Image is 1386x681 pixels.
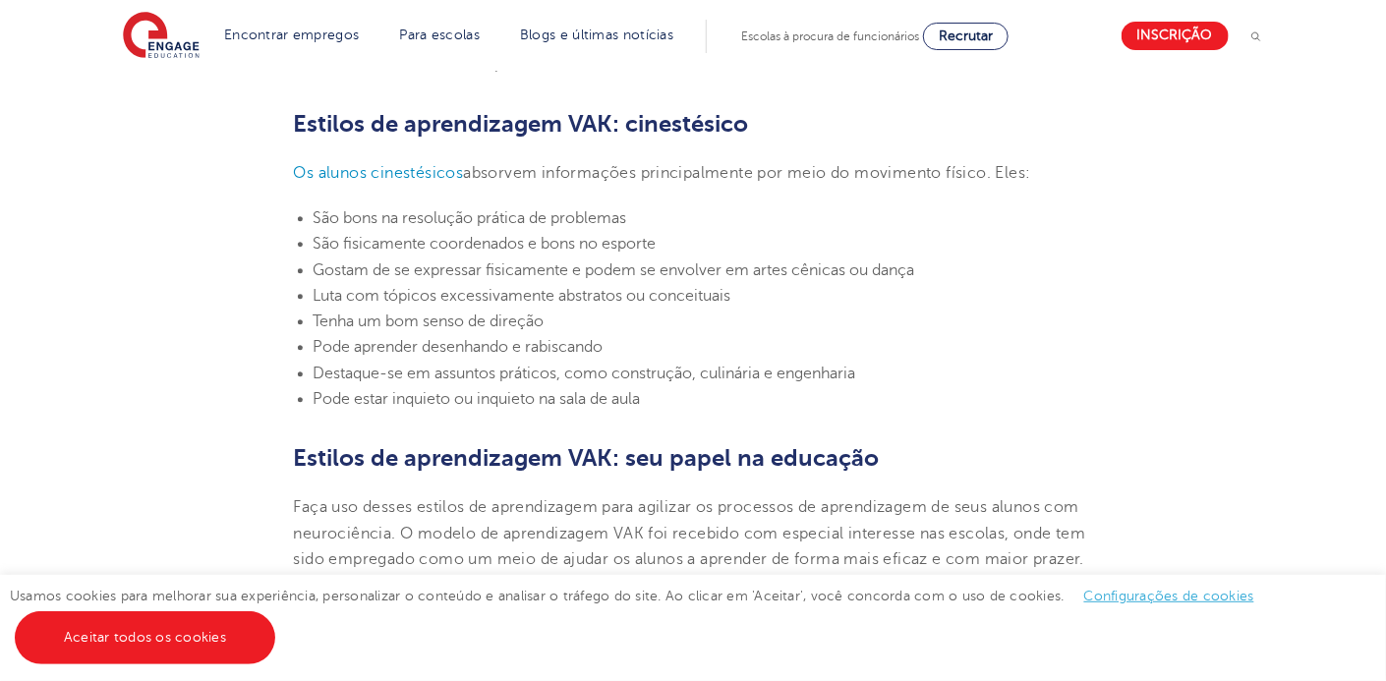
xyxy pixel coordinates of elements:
[314,390,641,408] span: Pode estar inquieto ou inquieto na sala de aula
[923,23,1009,50] a: Recrutar
[1122,22,1229,50] a: Inscrição
[294,498,1086,568] span: Faça uso desses estilos de aprendizagem para agilizar os processos de aprendizagem de seus alunos...
[294,110,749,138] b: Estilos de aprendizagem VAK: cinestésico
[294,164,464,182] a: Os alunos cinestésicos
[314,287,731,305] span: Luta com tópicos excessivamente abstratos ou conceituais
[314,261,915,279] span: Gostam de se expressar fisicamente e podem se envolver em artes cênicas ou dança
[741,29,919,43] span: Escolas à procura de funcionários
[520,28,673,42] a: Blogs e últimas notícias
[224,28,359,42] a: Encontrar empregos
[314,312,545,330] span: Tenha um bom senso de direção
[294,444,880,472] b: Estilos de aprendizagem VAK: seu papel na educação
[314,338,604,356] span: Pode aprender desenhando e rabiscando
[10,589,1274,603] font: Usamos cookies para melhorar sua experiência, personalizar o conteúdo e analisar o tráfego do sit...
[939,28,993,43] span: Recrutar
[314,235,657,253] span: São fisicamente coordenados e bons no esporte
[314,209,627,227] span: São bons na resolução prática de problemas
[463,164,1030,182] span: absorvem informações principalmente por meio do movimento físico. Eles:
[123,12,200,61] img: Envolva a educação
[399,28,480,42] a: Para escolas
[15,611,275,664] a: Aceitar todos os cookies
[1084,589,1254,603] a: Configurações de cookies
[314,365,856,382] span: Destaque-se em assuntos práticos, como construção, culinária e engenharia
